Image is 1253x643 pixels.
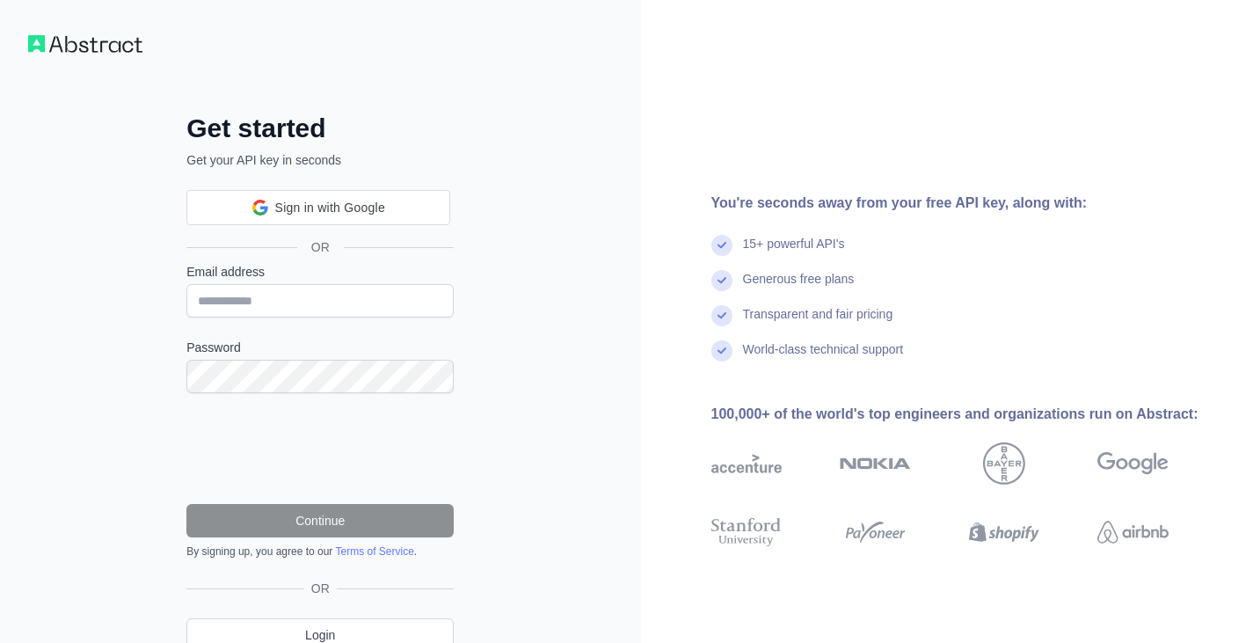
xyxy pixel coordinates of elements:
img: airbnb [1097,515,1169,550]
img: check mark [711,340,732,362]
img: accenture [711,442,783,485]
h2: Get started [186,113,454,144]
img: nokia [840,442,911,485]
div: 100,000+ of the world's top engineers and organizations run on Abstract: [711,404,1226,425]
a: Terms of Service [335,545,413,558]
img: google [1097,442,1169,485]
div: Sign in with Google [186,190,450,225]
div: You're seconds away from your free API key, along with: [711,193,1226,214]
span: OR [297,238,344,256]
label: Email address [186,263,454,281]
label: Password [186,339,454,356]
div: Transparent and fair pricing [743,305,893,340]
div: 15+ powerful API's [743,235,845,270]
button: Continue [186,504,454,537]
img: Workflow [28,35,142,53]
img: check mark [711,270,732,291]
img: stanford university [711,515,783,550]
img: bayer [983,442,1025,485]
iframe: reCAPTCHA [186,414,454,483]
div: By signing up, you agree to our . [186,544,454,559]
span: Sign in with Google [275,199,385,217]
img: check mark [711,305,732,326]
img: payoneer [840,515,911,550]
p: Get your API key in seconds [186,151,454,169]
img: shopify [969,515,1040,550]
img: check mark [711,235,732,256]
span: OR [304,580,337,597]
div: Generous free plans [743,270,855,305]
div: World-class technical support [743,340,904,376]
